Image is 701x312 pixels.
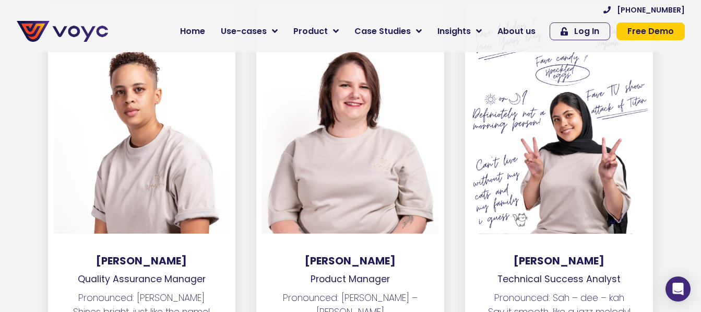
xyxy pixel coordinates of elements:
[617,6,685,14] span: [PHONE_NUMBER]
[172,21,213,42] a: Home
[48,255,236,267] h3: [PERSON_NAME]
[497,25,536,38] span: About us
[213,21,286,42] a: Use-cases
[465,255,653,267] h3: [PERSON_NAME]
[490,21,543,42] a: About us
[627,27,674,36] span: Free Demo
[17,21,108,42] img: voyc-full-logo
[666,276,691,302] div: Open Intercom Messenger
[48,272,236,286] p: Quality Assurance Manager
[256,272,444,286] p: Product Manager
[603,6,685,14] a: [PHONE_NUMBER]
[437,25,471,38] span: Insights
[256,255,444,267] h3: [PERSON_NAME]
[293,25,328,38] span: Product
[354,25,411,38] span: Case Studies
[221,25,267,38] span: Use-cases
[430,21,490,42] a: Insights
[550,22,610,40] a: Log In
[180,25,205,38] span: Home
[286,21,347,42] a: Product
[616,22,685,40] a: Free Demo
[347,21,430,42] a: Case Studies
[574,27,599,36] span: Log In
[465,272,653,286] p: Technical Success Analyst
